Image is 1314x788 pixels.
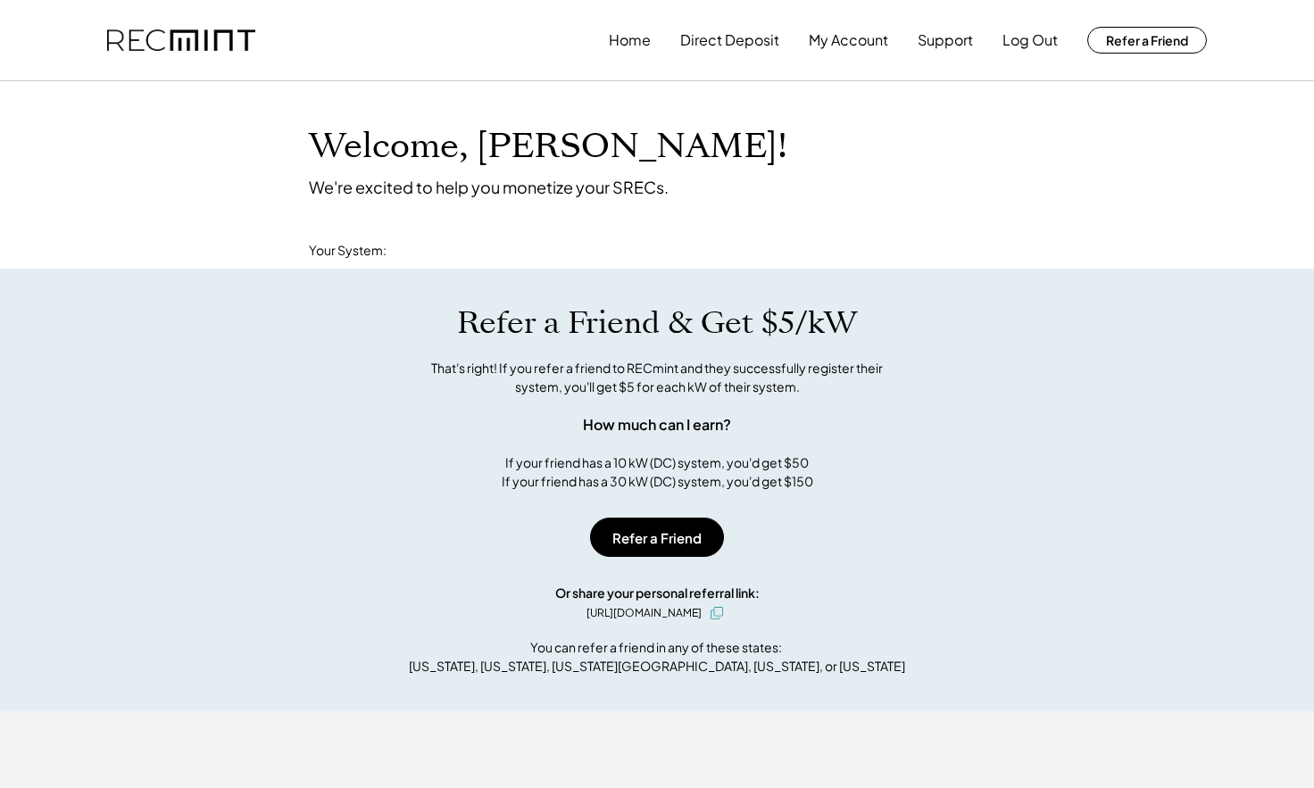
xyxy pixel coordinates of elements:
[809,22,888,58] button: My Account
[309,177,669,197] div: We're excited to help you monetize your SRECs.
[412,359,902,396] div: That's right! If you refer a friend to RECmint and they successfully register their system, you'l...
[309,126,787,168] h1: Welcome, [PERSON_NAME]!
[502,453,813,491] div: If your friend has a 10 kW (DC) system, you'd get $50 If your friend has a 30 kW (DC) system, you...
[309,242,387,260] div: Your System:
[918,22,973,58] button: Support
[1087,27,1207,54] button: Refer a Friend
[457,304,857,342] h1: Refer a Friend & Get $5/kW
[706,602,728,624] button: click to copy
[1002,22,1058,58] button: Log Out
[680,22,779,58] button: Direct Deposit
[107,29,255,52] img: recmint-logotype%403x.png
[586,605,702,621] div: [URL][DOMAIN_NAME]
[583,414,731,435] div: How much can I earn?
[409,638,905,676] div: You can refer a friend in any of these states: [US_STATE], [US_STATE], [US_STATE][GEOGRAPHIC_DATA...
[555,584,760,602] div: Or share your personal referral link:
[609,22,651,58] button: Home
[590,518,724,557] button: Refer a Friend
